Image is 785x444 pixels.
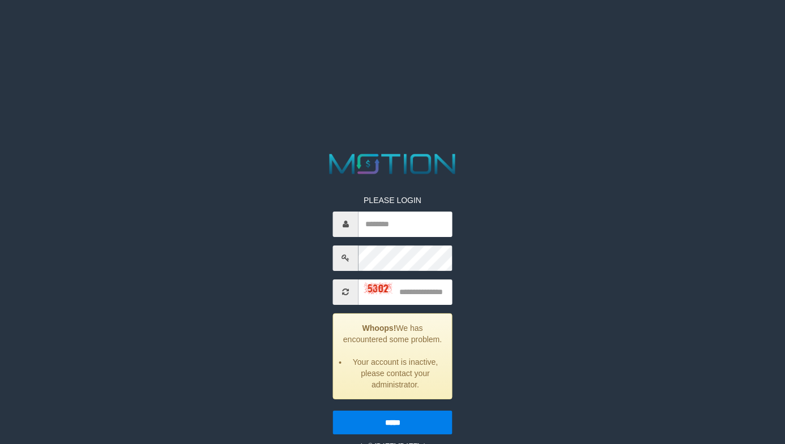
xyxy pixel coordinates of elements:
img: MOTION_logo.png [324,150,462,178]
li: Your account is inactive, please contact your administrator. [348,356,443,390]
strong: Whoops! [362,324,396,333]
p: PLEASE LOGIN [333,195,453,206]
div: We has encountered some problem. [333,313,453,399]
img: captcha [364,283,393,294]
